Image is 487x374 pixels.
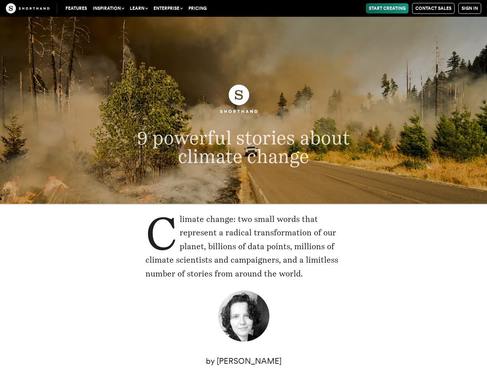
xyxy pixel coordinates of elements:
[145,354,342,368] p: by [PERSON_NAME]
[145,212,342,280] p: Climate change: two small words that represent a radical transformation of our planet, billions o...
[366,3,408,13] a: Start Creating
[90,3,127,13] button: Inspiration
[412,3,455,14] a: Contact Sales
[6,3,49,13] img: The Craft
[127,3,151,13] button: Learn
[458,3,481,14] a: Sign in
[151,3,185,13] button: Enterprise
[185,3,209,13] a: Pricing
[137,126,350,167] span: 9 powerful stories about climate change
[63,3,90,13] a: Features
